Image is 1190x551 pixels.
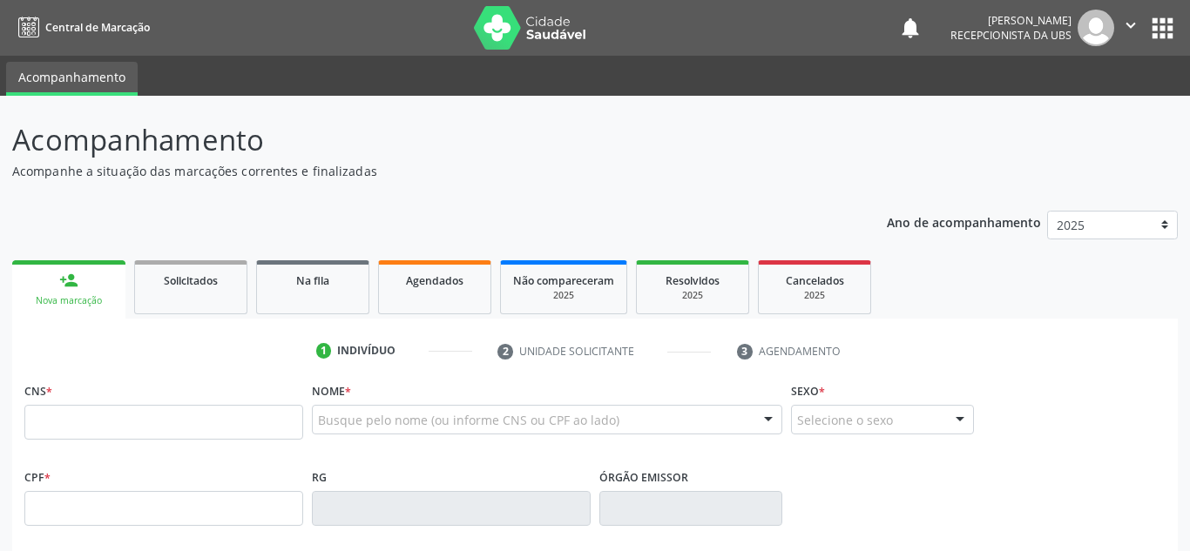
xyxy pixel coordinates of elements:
div: 2025 [649,289,736,302]
span: Cancelados [786,273,844,288]
label: Órgão emissor [599,464,688,491]
img: img [1078,10,1114,46]
p: Acompanhamento [12,118,828,162]
label: Nome [312,378,351,405]
button:  [1114,10,1147,46]
span: Agendados [406,273,463,288]
div: Nova marcação [24,294,113,307]
label: RG [312,464,327,491]
div: [PERSON_NAME] [950,13,1072,28]
i:  [1121,16,1140,35]
span: Não compareceram [513,273,614,288]
span: Busque pelo nome (ou informe CNS ou CPF ao lado) [318,411,619,429]
button: apps [1147,13,1178,44]
div: Indivíduo [337,343,396,359]
span: Na fila [296,273,329,288]
a: Acompanhamento [6,62,138,96]
span: Central de Marcação [45,20,150,35]
div: 2025 [513,289,614,302]
span: Solicitados [164,273,218,288]
a: Central de Marcação [12,13,150,42]
span: Recepcionista da UBS [950,28,1072,43]
label: CNS [24,378,52,405]
label: CPF [24,464,51,491]
p: Ano de acompanhamento [887,211,1041,232]
p: Acompanhe a situação das marcações correntes e finalizadas [12,162,828,180]
div: 1 [316,343,332,359]
div: 2025 [771,289,858,302]
label: Sexo [791,378,825,405]
div: person_add [59,271,78,290]
span: Resolvidos [666,273,720,288]
span: Selecione o sexo [797,411,893,429]
button: notifications [898,16,923,40]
